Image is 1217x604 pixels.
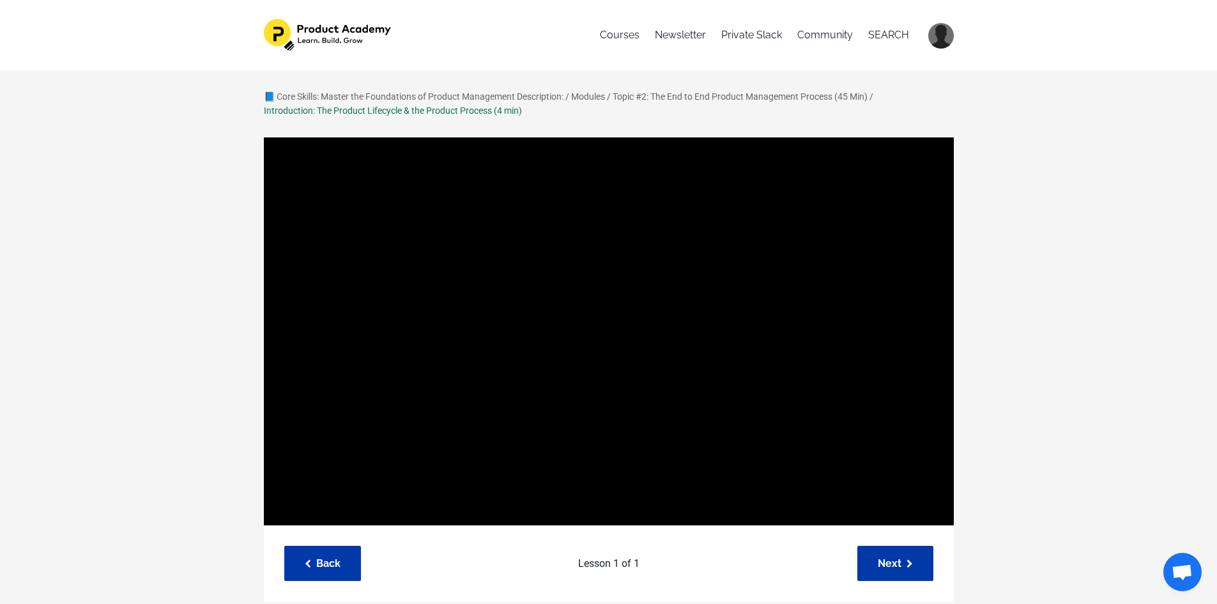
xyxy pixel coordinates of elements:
[797,19,853,51] a: Community
[264,19,394,51] img: 1e4575b-f30f-f7bc-803-1053f84514_582dc3fb-c1b0-4259-95ab-5487f20d86c3.png
[857,546,933,581] a: Next
[571,91,605,102] a: Modules
[264,91,563,102] a: 📘 Core Skills: Master the Foundations of Product Management Description:
[607,89,611,104] div: /
[264,104,522,118] div: Introduction: The Product Lifecycle & the Product Process (4 min)
[613,91,868,102] a: Topic #2: The End to End Product Management Process (45 Min)
[284,546,361,581] a: Back
[721,19,782,51] a: Private Slack
[367,555,851,572] p: Lesson 1 of 1
[655,19,706,51] a: Newsletter
[1163,553,1202,591] div: Open chat
[868,19,909,51] a: SEARCH
[600,19,639,51] a: Courses
[928,23,954,49] img: ba65f16748648b06cfb1d774f67af23c
[869,89,873,104] div: /
[565,89,569,104] div: /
